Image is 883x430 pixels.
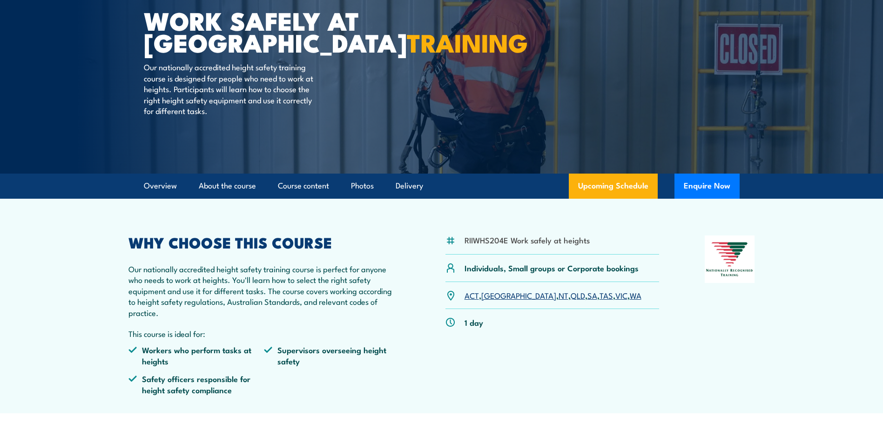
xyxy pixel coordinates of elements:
[264,344,400,366] li: Supervisors overseeing height safety
[144,174,177,198] a: Overview
[144,9,374,53] h1: Work Safely at [GEOGRAPHIC_DATA]
[351,174,374,198] a: Photos
[465,290,641,301] p: , , , , , , ,
[128,344,264,366] li: Workers who perform tasks at heights
[465,289,479,301] a: ACT
[128,373,264,395] li: Safety officers responsible for height safety compliance
[144,61,314,116] p: Our nationally accredited height safety training course is designed for people who need to work a...
[674,174,740,199] button: Enquire Now
[559,289,568,301] a: NT
[615,289,627,301] a: VIC
[481,289,556,301] a: [GEOGRAPHIC_DATA]
[407,22,528,61] strong: TRAINING
[465,317,483,328] p: 1 day
[278,174,329,198] a: Course content
[128,235,400,249] h2: WHY CHOOSE THIS COURSE
[199,174,256,198] a: About the course
[128,328,400,339] p: This course is ideal for:
[396,174,423,198] a: Delivery
[569,174,658,199] a: Upcoming Schedule
[571,289,585,301] a: QLD
[128,263,400,318] p: Our nationally accredited height safety training course is perfect for anyone who needs to work a...
[705,235,755,283] img: Nationally Recognised Training logo.
[587,289,597,301] a: SA
[465,235,590,245] li: RIIWHS204E Work safely at heights
[465,262,639,273] p: Individuals, Small groups or Corporate bookings
[630,289,641,301] a: WA
[600,289,613,301] a: TAS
